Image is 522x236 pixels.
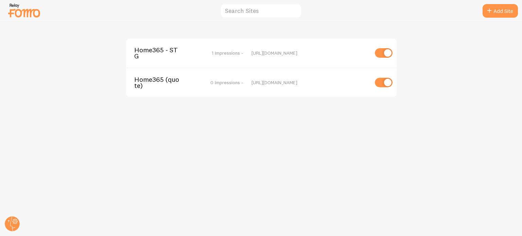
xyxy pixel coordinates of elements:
[251,79,369,86] div: [URL][DOMAIN_NAME]
[134,76,189,89] span: Home365 (quote)
[134,47,189,59] span: Home365 - STG
[251,50,369,56] div: [URL][DOMAIN_NAME]
[210,79,243,86] span: 0 Impressions -
[212,50,243,56] span: 1 Impressions -
[7,2,41,19] img: fomo-relay-logo-orange.svg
